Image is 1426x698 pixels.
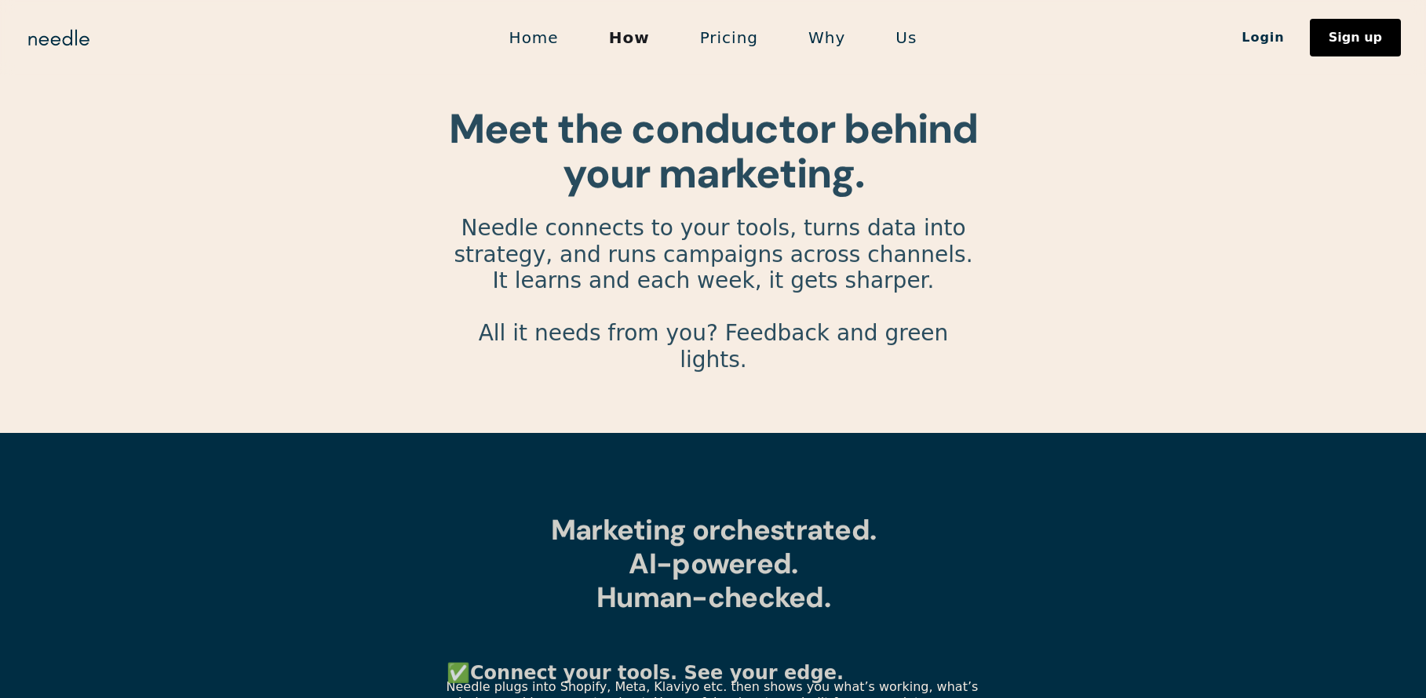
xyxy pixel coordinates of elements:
a: Pricing [675,21,783,54]
a: Us [870,21,942,54]
a: Login [1216,24,1310,51]
a: How [584,21,675,54]
a: Sign up [1310,19,1401,56]
a: Why [783,21,870,54]
a: Home [484,21,584,54]
p: Needle connects to your tools, turns data into strategy, and runs campaigns across channels. It l... [447,215,980,399]
strong: Connect your tools. See your edge. [470,662,844,684]
p: ✅ [447,661,980,685]
strong: Meet the conductor behind your marketing. [449,102,977,200]
strong: Marketing orchestrated. AI-powered. Human-checked. [550,511,875,616]
div: Sign up [1329,31,1382,44]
